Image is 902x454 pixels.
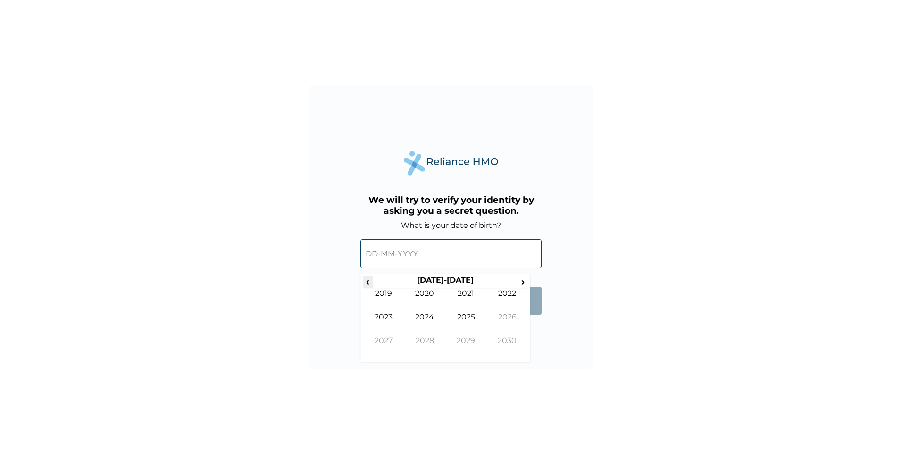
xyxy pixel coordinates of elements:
td: 2027 [363,336,404,360]
td: 2023 [363,312,404,336]
td: 2019 [363,289,404,312]
td: 2025 [445,312,487,336]
td: 2026 [487,312,528,336]
td: 2022 [487,289,528,312]
td: 2028 [404,336,446,360]
td: 2021 [445,289,487,312]
td: 2030 [487,336,528,360]
input: DD-MM-YYYY [360,239,542,268]
th: [DATE]-[DATE] [373,276,518,289]
span: ‹ [363,276,373,287]
td: 2029 [445,336,487,360]
img: Reliance Health's Logo [404,151,498,175]
td: 2020 [404,289,446,312]
span: › [518,276,528,287]
td: 2024 [404,312,446,336]
h3: We will try to verify your identity by asking you a secret question. [360,194,542,216]
label: What is your date of birth? [401,221,501,230]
